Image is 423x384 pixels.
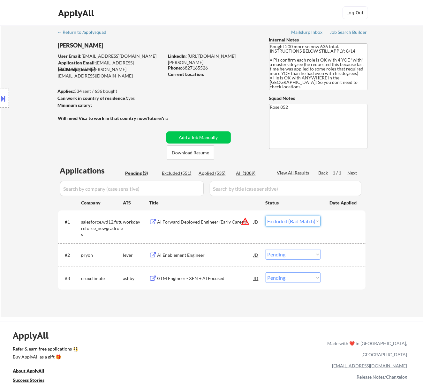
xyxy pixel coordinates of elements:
div: #3 [65,275,76,282]
a: [EMAIL_ADDRESS][DOMAIN_NAME] [332,363,407,368]
div: Made with ❤️ in [GEOGRAPHIC_DATA], [GEOGRAPHIC_DATA] [325,338,407,360]
div: AI Enablement Engineer [157,252,254,258]
div: Back [319,170,329,176]
div: Internal Notes [269,37,367,43]
div: pryon [81,252,123,258]
div: JD [253,272,260,284]
div: JD [253,249,260,261]
a: [URL][DOMAIN_NAME][PERSON_NAME] [168,53,236,65]
div: 1 / 1 [333,170,348,176]
div: salesforce.wd12.futureforce_newgradroles [81,219,123,238]
div: ApplyAll [13,330,56,341]
a: Release Notes/Changelog [357,374,407,380]
a: Mailslurp Inbox [291,30,323,36]
div: GTM Engineer - XFN + AI Focused [157,275,254,282]
div: Squad Notes [269,95,367,101]
div: Job Search Builder [330,30,367,34]
u: About ApplyAll [13,368,44,373]
div: View All Results [277,170,311,176]
div: All (1089) [236,170,268,176]
a: Refer & earn free applications 👯‍♀️ [13,347,194,353]
div: ApplyAll [58,8,96,18]
button: Add a Job Manually [166,131,231,144]
strong: Current Location: [168,71,205,77]
div: Buy ApplyAll as a gift 🎁 [13,355,77,359]
a: Job Search Builder [330,30,367,36]
div: ATS [123,200,149,206]
div: cruxclimate [81,275,123,282]
div: Date Applied [330,200,358,206]
div: #2 [65,252,76,258]
div: #1 [65,219,76,225]
div: Title [149,200,260,206]
div: AI Forward Deployed Engineer (Early Career) [157,219,254,225]
div: ← Return to /applysquad [57,30,113,34]
button: Log Out [343,6,368,19]
button: Download Resume [167,145,214,160]
input: Search by company (case sensitive) [60,181,204,196]
a: ← Return to /applysquad [57,30,113,36]
div: Excluded (551) [162,170,194,176]
a: About ApplyAll [13,367,53,375]
div: Mailslurp Inbox [291,30,323,34]
div: workday [123,219,149,225]
div: Applied (535) [199,170,231,176]
strong: Phone: [168,65,183,70]
div: JD [253,216,260,227]
u: Success Stories [13,377,44,383]
div: [PERSON_NAME] [58,41,189,49]
div: lever [123,252,149,258]
input: Search by title (case sensitive) [210,181,361,196]
div: Pending (3) [125,170,157,176]
strong: LinkedIn: [168,53,187,59]
div: Applications [60,167,123,174]
button: warning_amber [241,217,250,226]
div: Status [266,197,321,208]
div: 6827165526 [168,65,259,71]
a: Buy ApplyAll as a gift 🎁 [13,353,77,361]
div: no [163,115,182,122]
div: Company [81,200,123,206]
div: ashby [123,275,149,282]
div: Next [348,170,358,176]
